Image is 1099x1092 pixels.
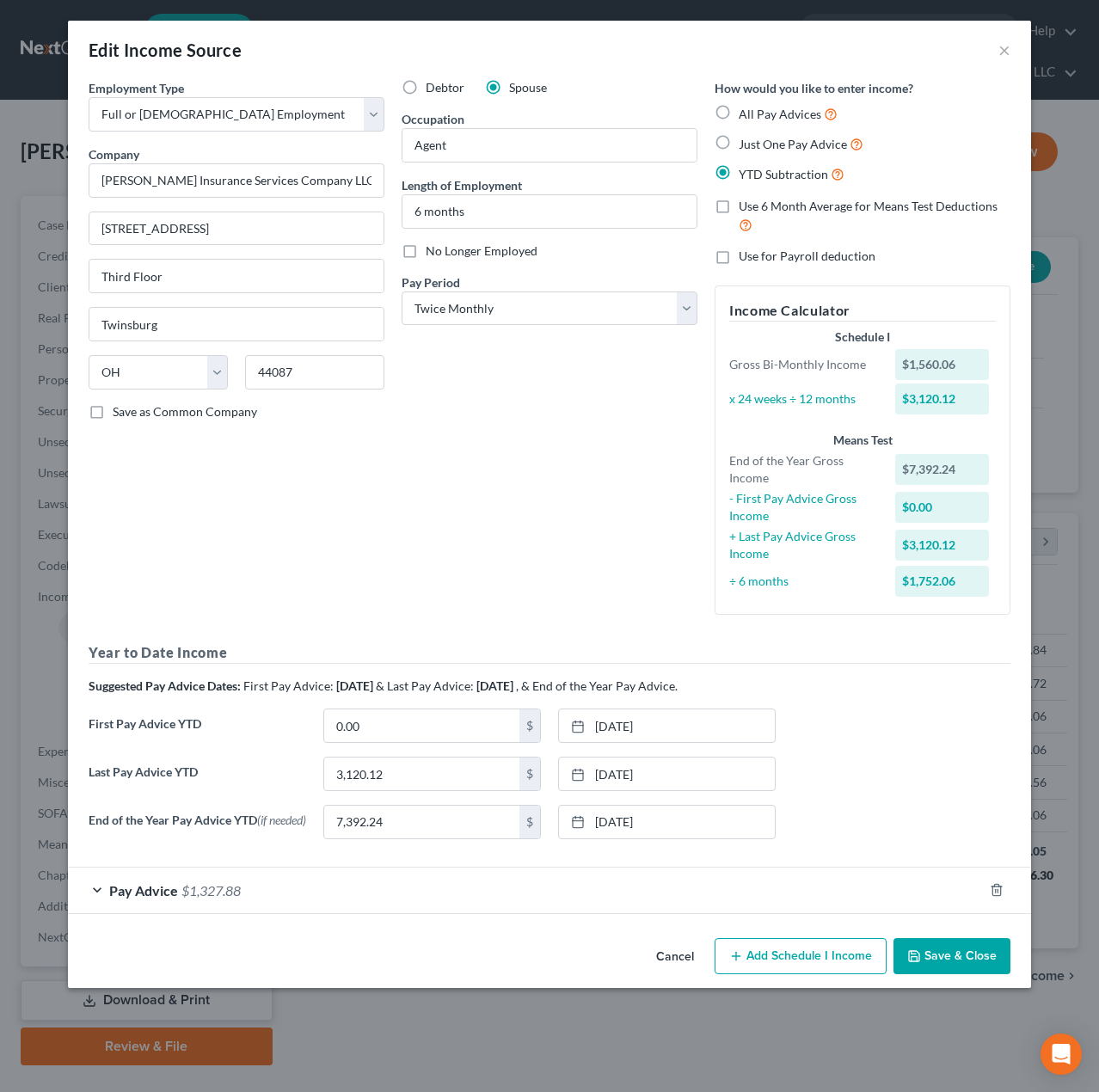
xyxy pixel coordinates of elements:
div: ÷ 6 months [721,573,887,590]
input: Search company by name... [89,163,384,198]
label: How would you like to enter income? [715,79,913,97]
span: All Pay Advices [739,107,821,121]
div: $ [519,806,540,838]
h5: Income Calculator [729,300,996,322]
label: First Pay Advice YTD [80,709,315,757]
button: Save & Close [893,938,1010,974]
input: ex: 2 years [402,195,697,228]
input: Enter zip... [245,355,384,390]
span: Spouse [509,80,547,95]
div: x 24 weeks ÷ 12 months [721,390,887,408]
span: Just One Pay Advice [739,137,847,151]
span: (if needed) [257,813,306,827]
input: 0.00 [324,709,519,742]
label: End of the Year Pay Advice YTD [80,805,315,853]
div: $ [519,709,540,742]
strong: [DATE] [336,678,373,693]
span: Save as Common Company [113,404,257,419]
div: $3,120.12 [895,530,990,561]
div: Open Intercom Messenger [1041,1034,1082,1075]
div: Means Test [729,432,996,449]
div: Edit Income Source [89,38,242,62]
div: - First Pay Advice Gross Income [721,490,887,525]
span: Company [89,147,139,162]
input: Unit, Suite, etc... [89,260,384,292]
span: $1,327.88 [181,882,241,899]
span: No Longer Employed [426,243,537,258]
span: Debtor [426,80,464,95]
span: First Pay Advice: [243,678,334,693]
input: 0.00 [324,758,519,790]
span: YTD Subtraction [739,167,828,181]
div: $ [519,758,540,790]
div: $3,120.12 [895,383,990,414]
input: -- [402,129,697,162]
div: $7,392.24 [895,454,990,485]
div: Schedule I [729,328,996,346]
div: $1,560.06 [895,349,990,380]
input: 0.00 [324,806,519,838]
input: Enter city... [89,308,384,340]
a: [DATE] [559,709,775,742]
span: Use 6 Month Average for Means Test Deductions [739,199,998,213]
span: Pay Advice [109,882,178,899]
span: & Last Pay Advice: [376,678,474,693]
button: × [998,40,1010,60]
a: [DATE] [559,806,775,838]
div: $1,752.06 [895,566,990,597]
label: Occupation [402,110,464,128]
strong: [DATE] [476,678,513,693]
span: Employment Type [89,81,184,95]
label: Length of Employment [402,176,522,194]
span: , & End of the Year Pay Advice. [516,678,678,693]
button: Cancel [642,940,708,974]
div: + Last Pay Advice Gross Income [721,528,887,562]
div: End of the Year Gross Income [721,452,887,487]
strong: Suggested Pay Advice Dates: [89,678,241,693]
input: Enter address... [89,212,384,245]
h5: Year to Date Income [89,642,1010,664]
label: Last Pay Advice YTD [80,757,315,805]
div: $0.00 [895,492,990,523]
button: Add Schedule I Income [715,938,887,974]
span: Pay Period [402,275,460,290]
div: Gross Bi-Monthly Income [721,356,887,373]
a: [DATE] [559,758,775,790]
span: Use for Payroll deduction [739,248,875,263]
